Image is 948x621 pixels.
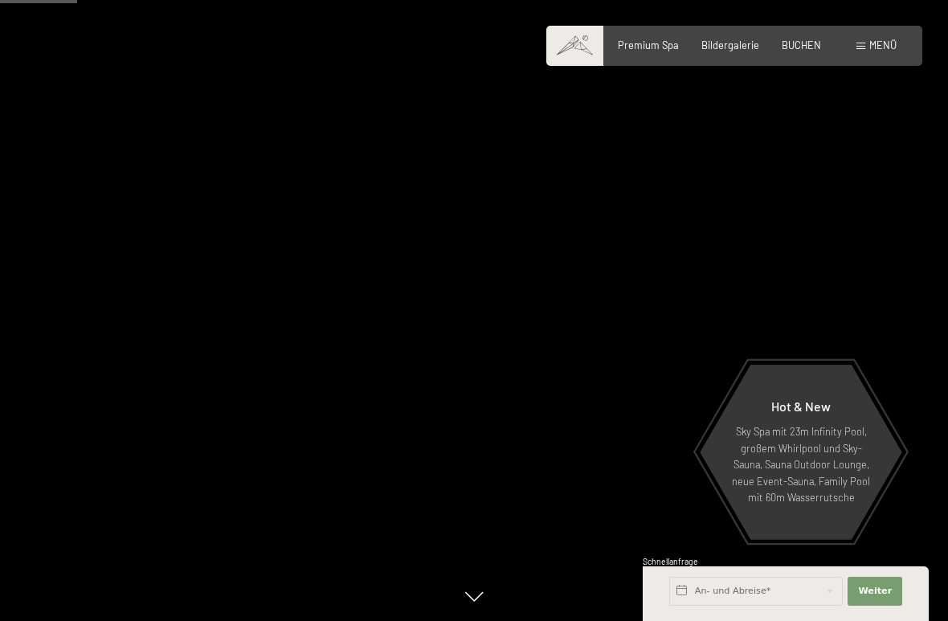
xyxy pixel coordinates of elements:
span: Menü [869,39,897,51]
p: Sky Spa mit 23m Infinity Pool, großem Whirlpool und Sky-Sauna, Sauna Outdoor Lounge, neue Event-S... [731,423,871,505]
a: BUCHEN [782,39,821,51]
a: Premium Spa [618,39,679,51]
span: Schnellanfrage [643,557,698,566]
a: Hot & New Sky Spa mit 23m Infinity Pool, großem Whirlpool und Sky-Sauna, Sauna Outdoor Lounge, ne... [699,364,903,541]
a: Bildergalerie [701,39,759,51]
span: Weiter [858,585,892,598]
button: Weiter [848,577,902,606]
span: Hot & New [771,398,831,414]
